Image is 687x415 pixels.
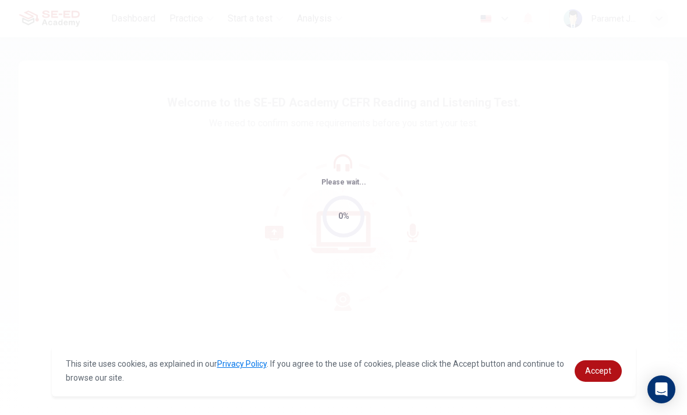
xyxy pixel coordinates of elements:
[338,210,349,223] div: 0%
[52,345,636,396] div: cookieconsent
[66,359,564,382] span: This site uses cookies, as explained in our . If you agree to the use of cookies, please click th...
[321,178,366,186] span: Please wait...
[217,359,267,368] a: Privacy Policy
[575,360,622,382] a: dismiss cookie message
[585,366,611,375] span: Accept
[647,375,675,403] div: Open Intercom Messenger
